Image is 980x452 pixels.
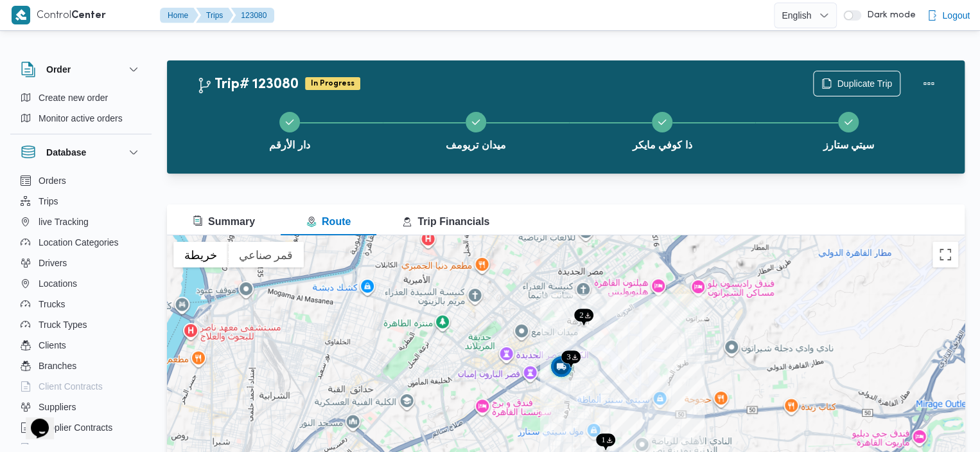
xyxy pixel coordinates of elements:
span: Dark mode [861,10,915,21]
span: Logout [942,8,970,23]
button: Actions [916,71,941,96]
button: Suppliers [15,397,146,417]
button: عرض خريطة الشارع [173,242,228,267]
button: live Tracking [15,212,146,232]
span: In Progress [305,77,360,90]
button: عرض صور القمر الصناعي [228,242,304,267]
button: Database [21,145,141,160]
button: Orders [15,170,146,191]
svg: Step 2 is complete [471,117,481,127]
h2: Trip# 123080 [197,77,299,93]
button: 123080 [231,8,274,23]
span: Client Contracts [39,379,103,394]
span: Location Categories [39,235,119,250]
span: Truck Types [39,317,87,332]
button: Trips [196,8,233,23]
span: Trips [39,194,58,209]
button: Monitor active orders [15,108,146,129]
span: Trip Financials [402,216,489,227]
span: ذا كوفي مايكر [633,138,692,153]
span: Branches [39,358,76,374]
b: In Progress [311,80,354,87]
button: Client Contracts [15,376,146,397]
button: دار الأرقم [197,96,383,163]
h3: Database [46,145,86,160]
button: Trips [15,191,146,212]
button: تبديل إلى العرض ملء الشاشة [932,242,958,267]
span: Locations [39,276,77,291]
div: Database [10,170,152,449]
button: ميدان تريومف [383,96,569,163]
h3: Order [46,62,71,77]
button: Locations [15,273,146,294]
button: Order [21,62,141,77]
button: ذا كوفي مايكر [569,96,755,163]
span: Clients [39,338,66,353]
span: Drivers [39,255,67,271]
span: Create new order [39,90,108,105]
iframe: chat widget [13,401,54,439]
button: Logout [922,3,975,28]
span: دار الأرقم [269,138,310,153]
button: سيتي ستارز [755,96,941,163]
span: Orders [39,173,66,188]
span: Route [306,216,351,227]
span: Duplicate Trip [837,76,892,91]
button: Branches [15,356,146,376]
button: Trucks [15,294,146,314]
span: Summary [193,216,255,227]
div: Order [10,87,152,134]
svg: Step 1 is complete [284,117,295,127]
button: Drivers [15,253,146,273]
span: Monitor active orders [39,111,123,126]
button: Truck Types [15,314,146,335]
span: سيتي ستارز [823,138,873,153]
button: Home [160,8,198,23]
img: X8yXhbKr1z7QwAAAABJRU5ErkJggg== [12,6,30,24]
button: Location Categories [15,232,146,253]
svg: Step 4 is complete [843,117,853,127]
span: Trucks [39,296,65,312]
button: Clients [15,335,146,356]
button: Duplicate Trip [813,71,900,96]
button: Supplier Contracts [15,417,146,438]
svg: Step 3 is complete [657,117,667,127]
button: Create new order [15,87,146,108]
span: live Tracking [39,214,89,230]
span: ميدان تريومف [446,138,505,153]
span: Suppliers [39,399,76,415]
b: Center [71,11,106,21]
span: Supplier Contracts [39,420,112,435]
